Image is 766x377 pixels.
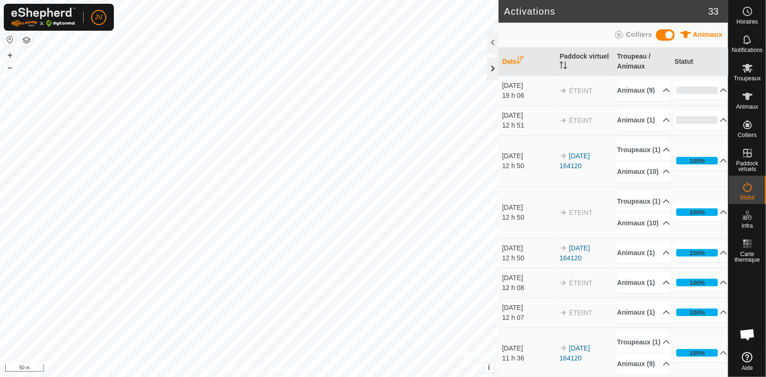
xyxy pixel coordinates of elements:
[671,48,728,76] th: Statut
[689,308,705,317] div: 100%
[569,279,593,287] span: ÉTEINT
[569,117,593,124] span: ÉTEINT
[21,34,32,46] button: Couches de carte
[689,248,705,257] div: 100%
[559,244,567,252] img: arrow
[741,365,753,371] span: Aide
[674,81,727,100] p-accordion-header: 0%
[689,349,705,358] div: 100%
[502,151,555,161] div: [DATE]
[569,209,593,216] span: ÉTEINT
[674,343,727,362] p-accordion-header: 100%
[737,19,758,25] span: Horaires
[689,278,705,287] div: 100%
[559,117,567,124] img: arrow
[617,272,670,293] p-accordion-header: Animaux (1)
[731,251,764,263] span: Carte thermique
[502,81,555,91] div: [DATE]
[191,365,257,373] a: Politique de confidentialité
[4,34,16,45] button: Réinitialiser la carte
[626,31,652,38] span: Colliers
[569,87,593,94] span: ÉTEINT
[559,244,590,262] a: [DATE] 164120
[4,50,16,61] button: +
[617,242,670,264] p-accordion-header: Animaux (1)
[676,249,718,257] div: 100%
[738,132,757,138] span: Colliers
[569,309,593,317] span: ÉTEINT
[676,308,718,316] div: 100%
[674,151,727,170] p-accordion-header: 100%
[617,110,670,131] p-accordion-header: Animaux (1)
[740,195,755,200] span: Statut
[613,48,671,76] th: Troupeau / Animaux
[693,31,723,38] span: Animaux
[502,111,555,120] div: [DATE]
[504,6,708,17] h2: Activations
[502,243,555,253] div: [DATE]
[676,208,718,216] div: 100%
[676,86,718,94] div: 0%
[617,80,670,101] p-accordion-header: Animaux (9)
[674,303,727,322] p-accordion-header: 100%
[502,343,555,353] div: [DATE]
[502,213,555,223] div: 12 h 50
[676,157,718,164] div: 100%
[4,62,16,73] button: –
[559,209,567,216] img: arrow
[95,12,103,22] span: JV
[502,353,555,363] div: 11 h 36
[502,161,555,171] div: 12 h 50
[617,139,670,161] p-accordion-header: Troupeaux (1)
[741,223,753,229] span: Infra
[617,191,670,212] p-accordion-header: Troupeaux (1)
[11,8,76,27] img: Logo Gallagher
[502,283,555,293] div: 12 h 08
[736,104,758,110] span: Animaux
[732,47,763,53] span: Notifications
[559,152,590,170] a: [DATE] 164120
[559,344,590,362] a: [DATE] 164120
[502,203,555,213] div: [DATE]
[502,120,555,130] div: 12 h 51
[729,348,766,375] a: Aide
[617,213,670,234] p-accordion-header: Animaux (10)
[559,344,567,352] img: arrow
[676,116,718,124] div: 0%
[733,320,762,349] div: Ouvrir le chat
[674,243,727,262] p-accordion-header: 100%
[516,58,524,65] p-sorticon: Activer pour trier
[674,203,727,222] p-accordion-header: 100%
[676,279,718,286] div: 100%
[676,349,718,357] div: 100%
[674,111,727,129] p-accordion-header: 0%
[617,302,670,323] p-accordion-header: Animaux (1)
[708,4,719,18] span: 33
[689,156,705,165] div: 100%
[502,303,555,313] div: [DATE]
[617,332,670,353] p-accordion-header: Troupeaux (1)
[559,152,567,160] img: arrow
[268,365,308,373] a: Contactez-nous
[502,253,555,263] div: 12 h 50
[559,279,567,287] img: arrow
[689,208,705,217] div: 100%
[674,273,727,292] p-accordion-header: 100%
[502,313,555,323] div: 12 h 07
[502,91,555,101] div: 19 h 06
[617,161,670,182] p-accordion-header: Animaux (10)
[731,161,764,172] span: Paddock virtuels
[499,48,556,76] th: Date
[617,353,670,375] p-accordion-header: Animaux (9)
[734,76,761,81] span: Troupeaux
[559,309,567,317] img: arrow
[502,273,555,283] div: [DATE]
[556,48,613,76] th: Paddock virtuel
[559,63,567,70] p-sorticon: Activer pour trier
[559,87,567,94] img: arrow
[484,362,494,373] button: i
[488,363,490,371] span: i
